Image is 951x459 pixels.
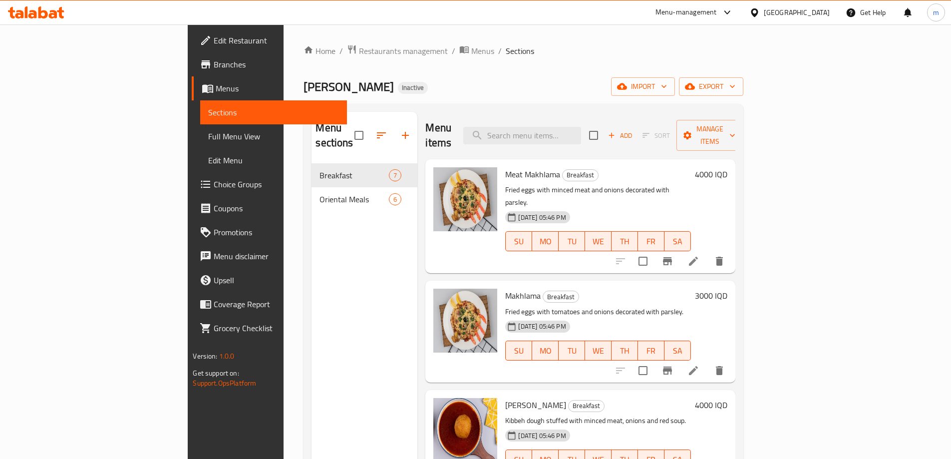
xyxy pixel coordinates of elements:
span: export [687,80,735,93]
span: WE [589,234,608,249]
span: TU [563,344,581,358]
span: FR [642,234,660,249]
a: Edit menu item [687,255,699,267]
button: TH [612,231,638,251]
span: Add item [604,128,636,143]
button: delete [707,249,731,273]
div: Breakfast [568,400,605,412]
span: SU [510,234,528,249]
button: TU [559,341,585,361]
span: MO [536,234,555,249]
img: Meat Makhlama [433,167,497,231]
h2: Menu items [425,120,451,150]
li: / [452,45,455,57]
span: [DATE] 05:46 PM [514,213,570,222]
span: Sections [208,106,338,118]
span: Sort sections [369,123,393,147]
div: Breakfast7 [312,163,417,187]
span: Full Menu View [208,130,338,142]
div: Oriental Meals6 [312,187,417,211]
span: TH [616,344,634,358]
span: Menus [216,82,338,94]
span: Makhlama [505,288,541,303]
span: Inactive [398,83,428,92]
p: Fried eggs with minced meat and onions decorated with parsley. [505,184,690,209]
span: 1.0.0 [219,350,235,363]
button: Add [604,128,636,143]
span: Breakfast [563,169,598,181]
span: SA [668,344,687,358]
h6: 4000 IQD [695,398,727,412]
span: Add [607,130,634,141]
span: Choice Groups [214,178,338,190]
button: import [611,77,675,96]
span: Meat Makhlama [505,167,560,182]
span: MO [536,344,555,358]
p: Kibbeh dough stuffed with minced meat, onions and red soup. [505,415,690,427]
a: Menus [459,44,494,57]
input: search [463,127,581,144]
button: Manage items [676,120,743,151]
span: Breakfast [569,400,604,412]
a: Coupons [192,196,346,220]
a: Menus [192,76,346,100]
span: 7 [389,171,401,180]
div: [GEOGRAPHIC_DATA] [764,7,830,18]
button: Branch-specific-item [655,359,679,383]
button: TU [559,231,585,251]
a: Sections [200,100,346,124]
span: Coupons [214,202,338,214]
button: SU [505,341,532,361]
span: Edit Restaurant [214,34,338,46]
span: m [933,7,939,18]
span: Edit Menu [208,154,338,166]
span: Coverage Report [214,298,338,310]
span: Upsell [214,274,338,286]
span: SA [668,234,687,249]
a: Edit menu item [687,365,699,377]
span: Breakfast [543,291,579,303]
span: Menu disclaimer [214,250,338,262]
span: TU [563,234,581,249]
span: TH [616,234,634,249]
span: Oriental Meals [319,193,389,205]
a: Restaurants management [347,44,448,57]
div: Breakfast [562,169,599,181]
button: FR [638,341,664,361]
button: delete [707,359,731,383]
span: Get support on: [193,367,239,380]
span: Promotions [214,226,338,238]
span: [DATE] 05:46 PM [514,322,570,331]
div: Breakfast [319,169,389,181]
button: MO [532,231,559,251]
nav: breadcrumb [304,44,743,57]
button: WE [585,231,612,251]
span: WE [589,344,608,358]
button: SA [664,231,691,251]
a: Grocery Checklist [192,316,346,340]
p: Fried eggs with tomatoes and onions decorated with parsley. [505,306,690,318]
nav: Menu sections [312,159,417,215]
div: items [389,193,401,205]
span: Menus [471,45,494,57]
div: Menu-management [655,6,717,18]
a: Full Menu View [200,124,346,148]
h6: 3000 IQD [695,289,727,303]
span: Restaurants management [359,45,448,57]
a: Coverage Report [192,292,346,316]
span: Select section [583,125,604,146]
img: Makhlama [433,289,497,353]
h6: 4000 IQD [695,167,727,181]
span: Select all sections [348,125,369,146]
button: Branch-specific-item [655,249,679,273]
span: Sections [506,45,534,57]
button: export [679,77,743,96]
span: [PERSON_NAME] [304,75,394,98]
a: Edit Menu [200,148,346,172]
a: Upsell [192,268,346,292]
span: Manage items [684,123,735,148]
a: Support.OpsPlatform [193,377,256,390]
button: FR [638,231,664,251]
